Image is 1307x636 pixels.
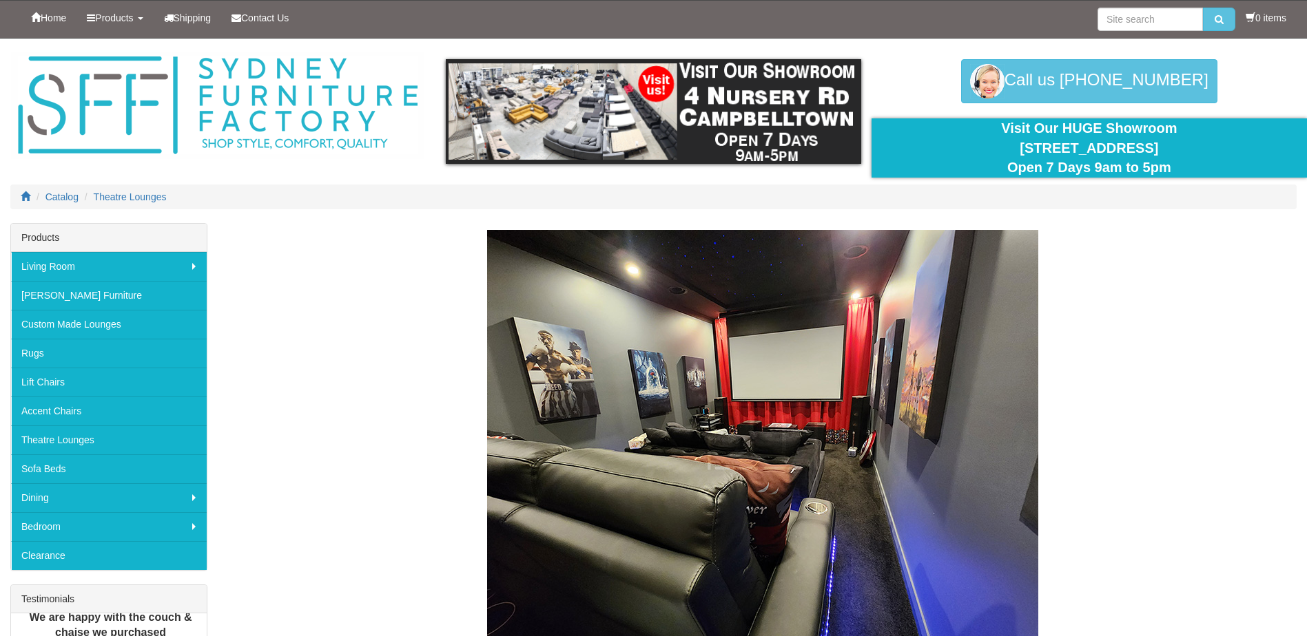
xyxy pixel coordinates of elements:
span: Shipping [174,12,212,23]
span: Home [41,12,66,23]
span: Products [95,12,133,23]
a: Rugs [11,339,207,368]
a: [PERSON_NAME] Furniture [11,281,207,310]
a: Theatre Lounges [11,425,207,454]
a: Clearance [11,541,207,570]
img: Sydney Furniture Factory [11,52,424,159]
span: Contact Us [241,12,289,23]
input: Site search [1098,8,1203,31]
a: Contact Us [221,1,299,35]
div: Visit Our HUGE Showroom [STREET_ADDRESS] Open 7 Days 9am to 5pm [882,118,1297,178]
img: showroom.gif [446,59,861,164]
a: Custom Made Lounges [11,310,207,339]
a: Dining [11,483,207,512]
a: Living Room [11,252,207,281]
a: Bedroom [11,512,207,541]
a: Accent Chairs [11,396,207,425]
a: Catalog [45,191,79,202]
li: 0 items [1246,11,1286,25]
a: Products [76,1,153,35]
div: Testimonials [11,585,207,613]
a: Home [21,1,76,35]
a: Lift Chairs [11,368,207,396]
a: Shipping [154,1,222,35]
a: Theatre Lounges [94,191,167,202]
div: Products [11,224,207,252]
a: Sofa Beds [11,454,207,483]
